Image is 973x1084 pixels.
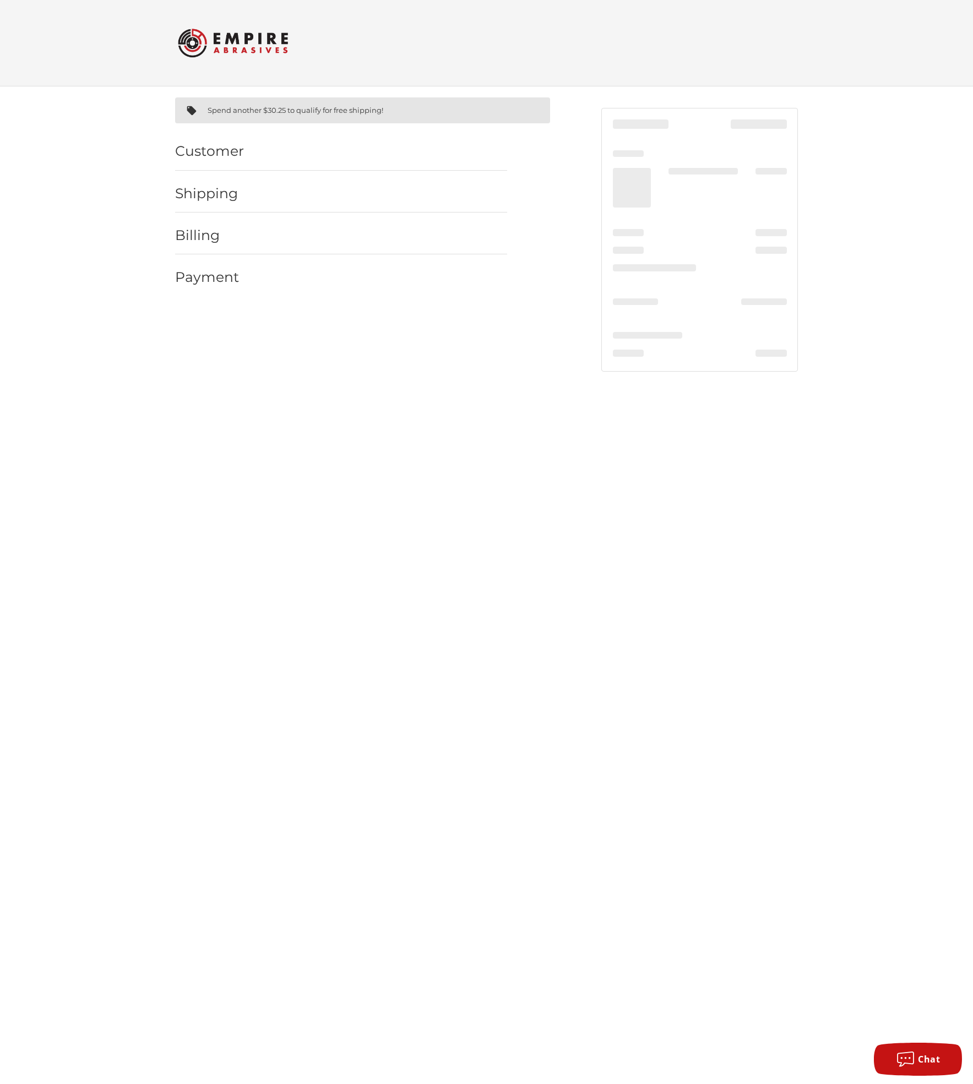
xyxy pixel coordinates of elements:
[175,227,240,244] h2: Billing
[178,21,288,64] img: Empire Abrasives
[874,1043,962,1076] button: Chat
[175,269,240,286] h2: Payment
[175,185,240,202] h2: Shipping
[175,143,244,160] h2: Customer
[208,106,383,115] span: Spend another $30.25 to qualify for free shipping!
[918,1053,940,1065] span: Chat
